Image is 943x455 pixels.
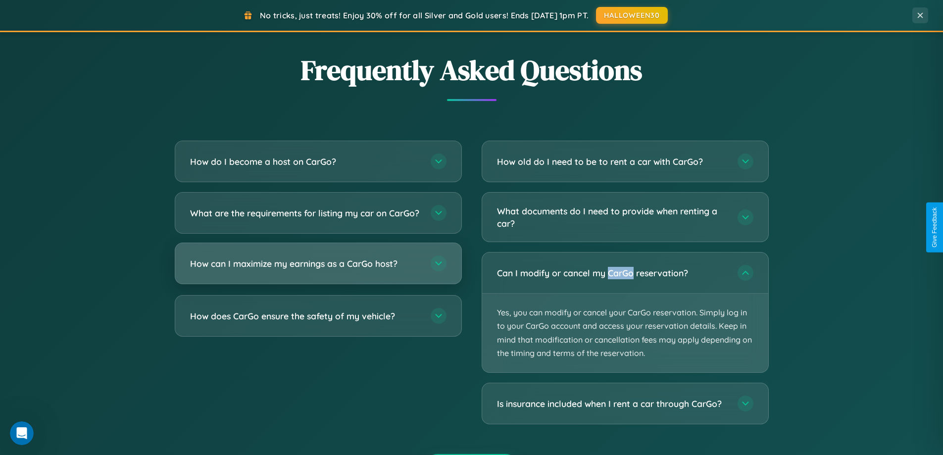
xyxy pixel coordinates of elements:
[190,257,421,270] h3: How can I maximize my earnings as a CarGo host?
[497,398,728,410] h3: Is insurance included when I rent a car through CarGo?
[497,205,728,229] h3: What documents do I need to provide when renting a car?
[482,294,768,372] p: Yes, you can modify or cancel your CarGo reservation. Simply log in to your CarGo account and acc...
[190,155,421,168] h3: How do I become a host on CarGo?
[497,155,728,168] h3: How old do I need to be to rent a car with CarGo?
[10,421,34,445] iframe: Intercom live chat
[175,51,769,89] h2: Frequently Asked Questions
[190,310,421,322] h3: How does CarGo ensure the safety of my vehicle?
[596,7,668,24] button: HALLOWEEN30
[931,207,938,248] div: Give Feedback
[497,267,728,279] h3: Can I modify or cancel my CarGo reservation?
[260,10,589,20] span: No tricks, just treats! Enjoy 30% off for all Silver and Gold users! Ends [DATE] 1pm PT.
[190,207,421,219] h3: What are the requirements for listing my car on CarGo?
